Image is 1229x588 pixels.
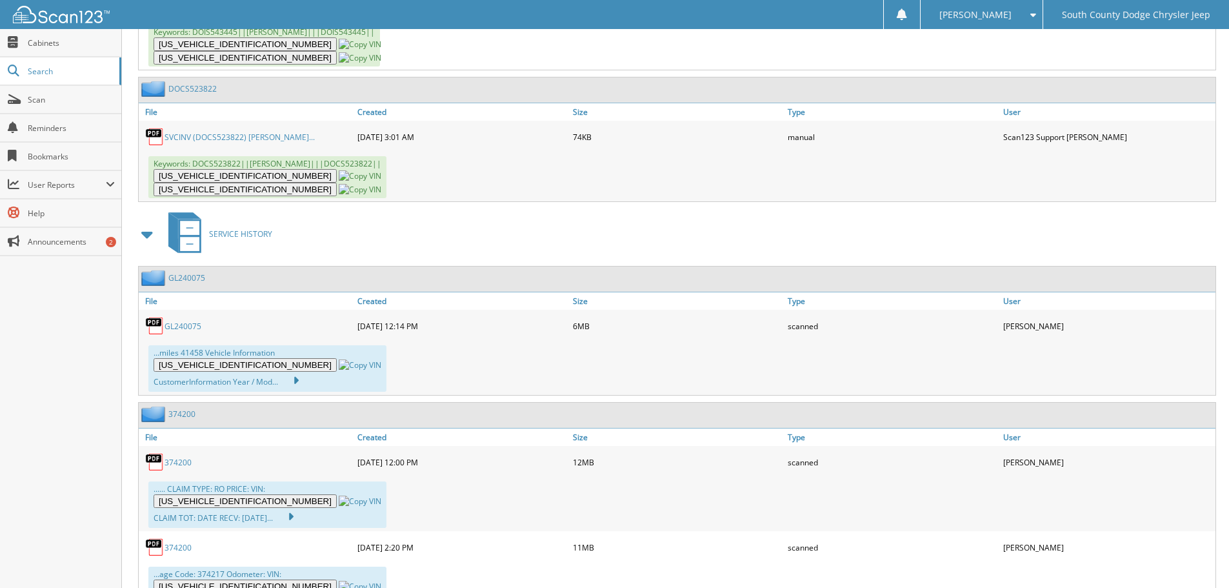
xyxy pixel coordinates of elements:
[354,313,570,339] div: [DATE] 12:14 PM
[148,156,386,198] span: Keywords: DOCS523822||[PERSON_NAME]|||DOCS523822||
[570,534,785,560] div: 11MB
[784,313,1000,339] div: scanned
[165,321,201,332] a: GL240075
[145,538,165,557] img: PDF.png
[148,25,380,66] span: Keywords: DOIS543445||[PERSON_NAME]|||DOIS543445||
[139,103,354,121] a: File
[154,494,337,508] button: [US_VEHICLE_IDENTIFICATION_NUMBER]
[339,170,381,181] img: Copy VIN
[28,208,115,219] span: Help
[141,270,168,286] img: folder2.png
[339,360,381,370] img: Copy VIN
[354,103,570,121] a: Created
[154,358,337,372] button: [US_VEHICLE_IDENTIFICATION_NUMBER]
[570,292,785,310] a: Size
[165,542,192,553] a: 374200
[570,429,785,446] a: Size
[28,37,115,48] span: Cabinets
[106,237,116,247] div: 2
[1000,429,1215,446] a: User
[13,6,110,23] img: scan123-logo-white.svg
[784,292,1000,310] a: Type
[1062,11,1210,19] span: South County Dodge Chrysler Jeep
[354,429,570,446] a: Created
[145,316,165,336] img: PDF.png
[154,183,337,196] button: [US_VEHICLE_IDENTIFICATION_NUMBER]
[1000,292,1215,310] a: User
[28,236,115,247] span: Announcements
[141,406,168,422] img: folder2.png
[154,37,337,51] button: [US_VEHICLE_IDENTIFICATION_NUMBER]
[141,81,168,97] img: folder2.png
[28,123,115,134] span: Reminders
[339,52,381,63] img: Copy VIN
[148,482,386,528] div: ...... CLAIM TYPE: RO PRICE: VIN: CLAIM TOT: DATE RECV: [DATE]...
[145,452,165,472] img: PDF.png
[1000,103,1215,121] a: User
[784,124,1000,150] div: manual
[339,496,381,507] img: Copy VIN
[354,534,570,560] div: [DATE] 2:20 PM
[784,429,1000,446] a: Type
[1000,449,1215,475] div: [PERSON_NAME]
[165,132,315,143] a: SVCINV (DOCS523822) [PERSON_NAME]...
[28,179,106,190] span: User Reports
[570,449,785,475] div: 12MB
[154,51,337,65] button: [US_VEHICLE_IDENTIFICATION_NUMBER]
[1000,313,1215,339] div: [PERSON_NAME]
[354,292,570,310] a: Created
[339,39,381,50] img: Copy VIN
[570,313,785,339] div: 6MB
[165,457,192,468] a: 374200
[28,151,115,162] span: Bookmarks
[354,449,570,475] div: [DATE] 12:00 PM
[1000,534,1215,560] div: [PERSON_NAME]
[570,103,785,121] a: Size
[1000,124,1215,150] div: Scan123 Support [PERSON_NAME]
[161,208,272,259] a: SERVICE HISTORY
[154,169,337,183] button: [US_VEHICLE_IDENTIFICATION_NUMBER]
[168,272,205,283] a: GL240075
[28,94,115,105] span: Scan
[28,66,113,77] span: Search
[784,449,1000,475] div: scanned
[139,429,354,446] a: File
[784,534,1000,560] div: scanned
[570,124,785,150] div: 74KB
[145,127,165,147] img: PDF.png
[168,83,217,94] a: DOCS523822
[354,124,570,150] div: [DATE] 3:01 AM
[139,292,354,310] a: File
[784,103,1000,121] a: Type
[209,228,272,239] span: SERVICE HISTORY
[148,345,386,392] div: ...miles 41458 Vehicle Information CustomerInformation Year / Mod...
[339,184,381,195] img: Copy VIN
[939,11,1012,19] span: [PERSON_NAME]
[168,409,195,420] a: 374200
